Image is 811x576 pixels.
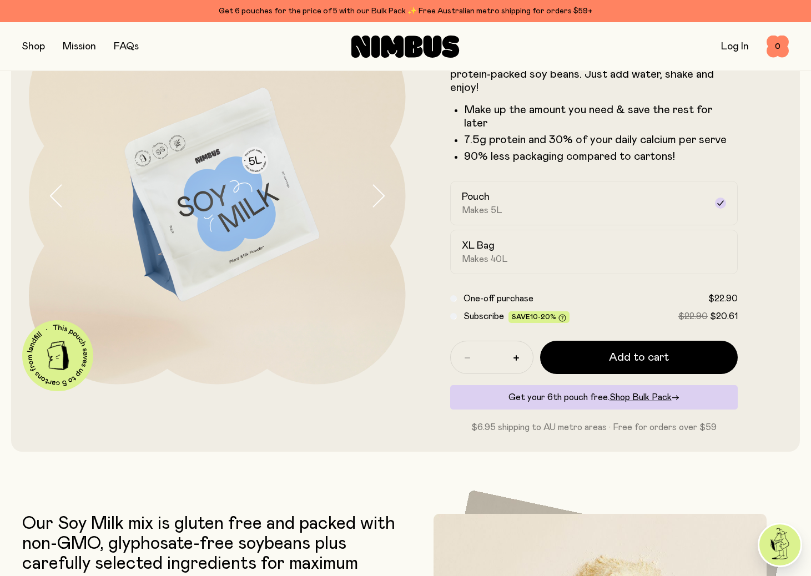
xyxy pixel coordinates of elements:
[530,314,556,320] span: 10-20%
[450,421,738,434] p: $6.95 shipping to AU metro areas · Free for orders over $59
[450,385,738,410] div: Get your 6th pouch free.
[464,312,504,321] span: Subscribe
[464,294,533,303] span: One-off purchase
[462,254,508,265] span: Makes 40L
[609,393,679,402] a: Shop Bulk Pack→
[678,312,708,321] span: $22.90
[464,133,738,146] li: 7.5g protein and 30% of your daily calcium per serve
[759,524,800,565] img: agent
[710,312,738,321] span: $20.61
[462,190,490,204] h2: Pouch
[767,36,789,58] button: 0
[721,42,749,52] a: Log In
[63,42,96,52] a: Mission
[609,393,672,402] span: Shop Bulk Pack
[450,54,738,94] p: A smooth and creamy blend made with all-natural, protein-packed soy beans. Just add water, shake ...
[464,150,738,163] p: 90% less packaging compared to cartons!
[540,341,738,374] button: Add to cart
[22,4,789,18] div: Get 6 pouches for the price of 5 with our Bulk Pack ✨ Free Australian metro shipping for orders $59+
[114,42,139,52] a: FAQs
[708,294,738,303] span: $22.90
[464,103,738,130] li: Make up the amount you need & save the rest for later
[609,350,669,365] span: Add to cart
[462,239,495,252] h2: XL Bag
[512,314,566,322] span: Save
[462,205,502,216] span: Makes 5L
